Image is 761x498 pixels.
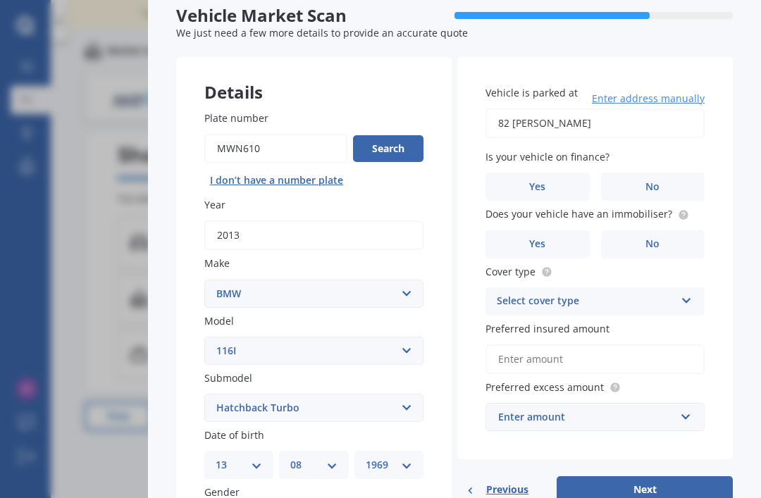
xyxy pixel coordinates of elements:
input: Enter amount [485,344,705,374]
span: No [645,238,660,250]
span: Enter address manually [592,92,705,106]
span: Make [204,257,230,270]
span: Preferred excess amount [485,380,604,394]
span: Yes [529,238,545,250]
span: Submodel [204,371,252,385]
span: Yes [529,181,545,193]
span: Cover type [485,265,536,278]
span: Does your vehicle have an immobiliser? [485,208,672,221]
span: Plate number [204,111,268,125]
button: Search [353,135,423,162]
span: Date of birth [204,428,264,442]
span: Preferred insured amount [485,322,610,335]
span: Year [204,198,225,211]
span: No [645,181,660,193]
span: We just need a few more details to provide an accurate quote [176,26,468,39]
span: Model [204,314,234,328]
div: Select cover type [497,293,675,310]
input: Enter plate number [204,134,347,163]
span: Vehicle is parked at [485,86,578,99]
div: Enter amount [498,409,675,425]
button: I don’t have a number plate [204,169,349,192]
span: Is your vehicle on finance? [485,150,610,163]
input: Enter address [485,108,705,138]
input: YYYY [204,220,423,250]
span: Vehicle Market Scan [176,6,454,26]
div: Details [176,57,452,99]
